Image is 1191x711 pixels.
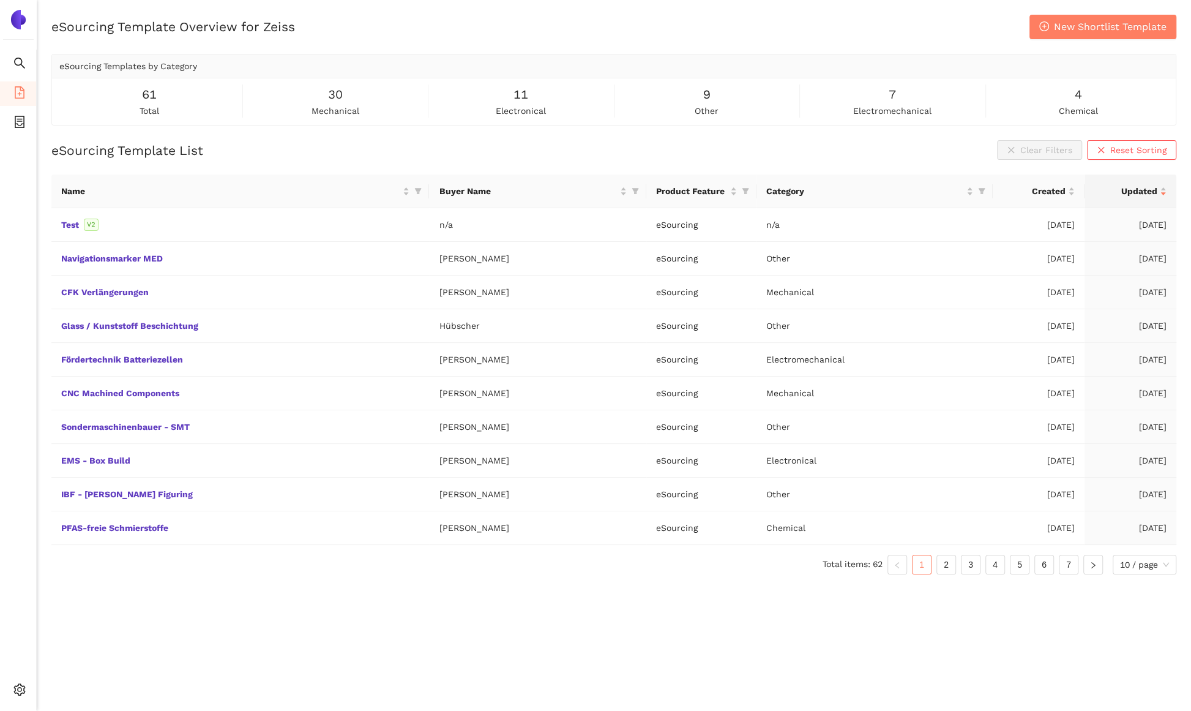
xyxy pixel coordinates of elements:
[1039,21,1049,33] span: plus-circle
[51,141,203,159] h2: eSourcing Template List
[646,242,756,276] td: eSourcing
[439,184,618,198] span: Buyer Name
[756,343,993,377] td: Electromechanical
[1085,242,1176,276] td: [DATE]
[976,182,988,200] span: filter
[887,555,907,574] li: Previous Page
[756,175,993,208] th: this column's title is Category,this column is sortable
[429,242,646,276] td: [PERSON_NAME]
[646,377,756,410] td: eSourcing
[894,562,901,569] span: left
[993,410,1085,444] td: [DATE]
[756,309,993,343] td: Other
[993,377,1085,410] td: [DATE]
[1085,478,1176,511] td: [DATE]
[766,184,964,198] span: Category
[703,85,711,104] span: 9
[646,175,756,208] th: this column's title is Product Feature,this column is sortable
[646,444,756,478] td: eSourcing
[1059,555,1078,574] a: 7
[756,444,993,478] td: Electronical
[646,478,756,511] td: eSourcing
[742,187,749,195] span: filter
[1083,555,1103,574] button: right
[13,53,26,77] span: search
[985,555,1005,574] li: 4
[695,104,719,118] span: other
[961,555,980,574] a: 3
[993,276,1085,309] td: [DATE]
[513,85,528,104] span: 11
[646,208,756,242] td: eSourcing
[1087,140,1176,160] button: closeReset Sorting
[1059,555,1078,574] li: 7
[646,276,756,309] td: eSourcing
[1089,562,1097,569] span: right
[632,187,639,195] span: filter
[756,208,993,242] td: n/a
[51,175,429,208] th: this column's title is Name,this column is sortable
[1054,19,1167,34] span: New Shortlist Template
[13,82,26,107] span: file-add
[993,309,1085,343] td: [DATE]
[1085,377,1176,410] td: [DATE]
[887,555,907,574] button: left
[59,61,197,71] span: eSourcing Templates by Category
[756,410,993,444] td: Other
[961,555,980,574] li: 3
[140,104,159,118] span: total
[1035,555,1053,574] a: 6
[1085,276,1176,309] td: [DATE]
[429,276,646,309] td: [PERSON_NAME]
[429,410,646,444] td: [PERSON_NAME]
[993,444,1085,478] td: [DATE]
[1085,208,1176,242] td: [DATE]
[61,184,400,198] span: Name
[1010,555,1029,574] a: 5
[629,182,641,200] span: filter
[936,555,956,574] li: 2
[1085,444,1176,478] td: [DATE]
[656,184,728,198] span: Product Feature
[993,478,1085,511] td: [DATE]
[429,343,646,377] td: [PERSON_NAME]
[13,111,26,136] span: container
[429,377,646,410] td: [PERSON_NAME]
[1034,555,1054,574] li: 6
[756,276,993,309] td: Mechanical
[429,208,646,242] td: n/a
[9,10,28,29] img: Logo
[1085,410,1176,444] td: [DATE]
[51,18,295,36] h2: eSourcing Template Overview for Zeiss
[646,511,756,545] td: eSourcing
[853,104,932,118] span: electromechanical
[1097,146,1105,156] span: close
[1075,85,1082,104] span: 4
[13,679,26,704] span: setting
[756,242,993,276] td: Other
[978,187,985,195] span: filter
[328,85,343,104] span: 30
[993,242,1085,276] td: [DATE]
[414,187,422,195] span: filter
[429,309,646,343] td: Hübscher
[429,175,646,208] th: this column's title is Buyer Name,this column is sortable
[1029,15,1176,39] button: plus-circleNew Shortlist Template
[646,309,756,343] td: eSourcing
[142,85,157,104] span: 61
[756,377,993,410] td: Mechanical
[913,555,931,574] a: 1
[1002,184,1066,198] span: Created
[1085,309,1176,343] td: [DATE]
[496,104,546,118] span: electronical
[993,208,1085,242] td: [DATE]
[993,343,1085,377] td: [DATE]
[993,511,1085,545] td: [DATE]
[739,182,752,200] span: filter
[1110,143,1167,157] span: Reset Sorting
[1085,511,1176,545] td: [DATE]
[756,478,993,511] td: Other
[1113,555,1176,574] div: Page Size
[429,478,646,511] td: [PERSON_NAME]
[1010,555,1029,574] li: 5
